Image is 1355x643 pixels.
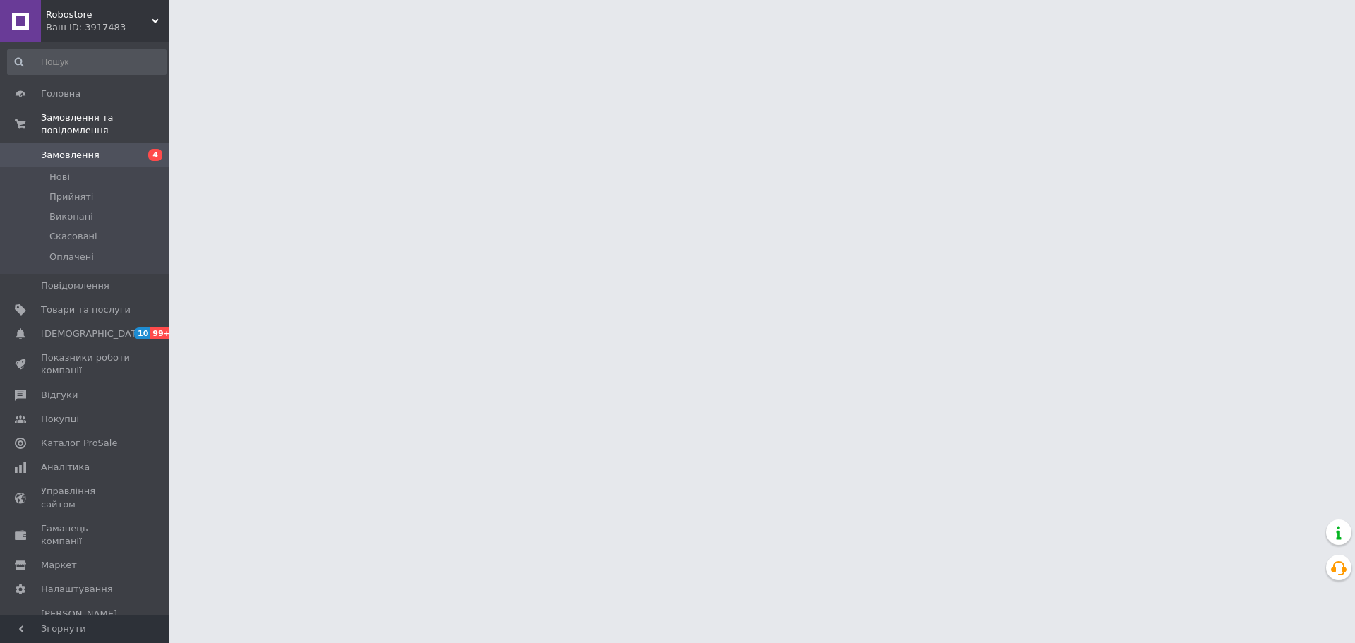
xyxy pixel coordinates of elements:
[41,351,131,377] span: Показники роботи компанії
[49,171,70,184] span: Нові
[46,21,169,34] div: Ваш ID: 3917483
[49,191,93,203] span: Прийняті
[134,327,150,339] span: 10
[41,88,80,100] span: Головна
[41,559,77,572] span: Маркет
[41,112,169,137] span: Замовлення та повідомлення
[41,437,117,450] span: Каталог ProSale
[46,8,152,21] span: Robostore
[41,583,113,596] span: Налаштування
[41,485,131,510] span: Управління сайтом
[7,49,167,75] input: Пошук
[41,327,145,340] span: [DEMOGRAPHIC_DATA]
[148,149,162,161] span: 4
[41,280,109,292] span: Повідомлення
[41,389,78,402] span: Відгуки
[150,327,174,339] span: 99+
[41,522,131,548] span: Гаманець компанії
[49,210,93,223] span: Виконані
[49,230,97,243] span: Скасовані
[49,251,94,263] span: Оплачені
[41,461,90,474] span: Аналітика
[41,149,100,162] span: Замовлення
[41,304,131,316] span: Товари та послуги
[41,413,79,426] span: Покупці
